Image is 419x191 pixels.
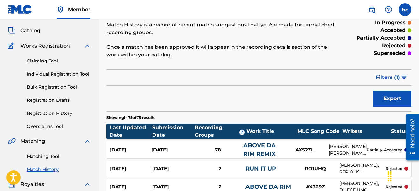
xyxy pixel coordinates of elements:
span: Works Registration [20,42,70,50]
a: Registration Drafts [27,97,91,104]
div: [PERSON_NAME], [PERSON_NAME], [PERSON_NAME], DIRTY 1000, [PERSON_NAME], SERIOUS [PERSON_NAME] [329,143,367,157]
a: Public Search [366,3,378,16]
a: ABOVE DA RIM REMIX [243,142,276,158]
div: [DATE] [152,165,195,173]
div: Work Title [246,128,295,135]
a: Overclaims Tool [27,123,91,130]
a: Claiming Tool [27,58,91,64]
div: [DATE] [152,183,195,191]
p: in progress [375,19,406,26]
a: Bulk Registration Tool [27,84,91,91]
div: Last Updated Date [110,124,152,139]
p: partially accepted [356,34,406,42]
div: Writers [342,128,391,135]
div: [DATE] [110,146,151,154]
p: Once a match has been approved it will appear in the recording details section of the work within... [106,43,341,59]
span: Member [68,6,90,13]
img: filter [401,76,407,79]
span: Matching [20,137,45,145]
a: Individual Registration Tool [27,71,91,77]
img: search [368,6,376,13]
a: Matching Tool [27,153,91,160]
div: Drag [385,167,395,186]
div: Recording Groups [195,124,246,139]
img: Royalties [8,180,15,188]
img: Catalog [8,27,15,34]
div: [DATE] [110,183,152,191]
a: CatalogCatalog [8,27,40,34]
a: Registration History [27,110,91,117]
p: rejected [386,184,402,190]
span: Filters ( 1 ) [376,74,400,81]
div: AX369Z [292,183,339,191]
p: accepted [380,26,406,34]
img: Top Rightsholder [57,6,64,13]
span: ? [239,130,245,135]
button: Filters (1) [372,70,411,85]
iframe: Chat Widget [387,160,419,191]
span: Catalog [20,27,40,34]
div: RO1UHQ [292,165,339,173]
img: MLC Logo [8,5,32,14]
div: [DATE] [110,165,152,173]
div: Submission Date [152,124,195,139]
div: Status [391,128,408,135]
img: expand [83,137,91,145]
img: expand [83,42,91,50]
p: partially-accepted [367,147,402,153]
div: Help [382,3,395,16]
a: ABOVE DA RIM [245,183,291,190]
div: 2 [195,183,245,191]
img: help [385,6,392,13]
p: superseded [374,49,406,57]
a: SummarySummary [8,11,46,19]
img: expand [83,180,91,188]
div: [DATE] [151,146,193,154]
div: 78 [193,146,243,154]
div: MLC Song Code [295,128,342,135]
div: [PERSON_NAME], SERIOUS [PERSON_NAME] [339,162,386,175]
p: rejected [386,166,402,172]
img: Works Registration [8,42,16,50]
p: rejected [382,42,406,49]
div: User Menu [399,3,411,16]
iframe: Resource Center [401,112,419,163]
button: Export [373,91,411,107]
p: Match History is a record of recent match suggestions that you've made for unmatched recording gr... [106,21,341,36]
img: Matching [8,137,16,145]
p: Showing 1 - 75 of 75 results [106,115,155,121]
div: AX52ZL [281,146,329,154]
div: 2 [195,165,245,173]
a: RUN IT UP [245,165,276,172]
a: Match History [27,166,91,173]
span: Royalties [20,180,44,188]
